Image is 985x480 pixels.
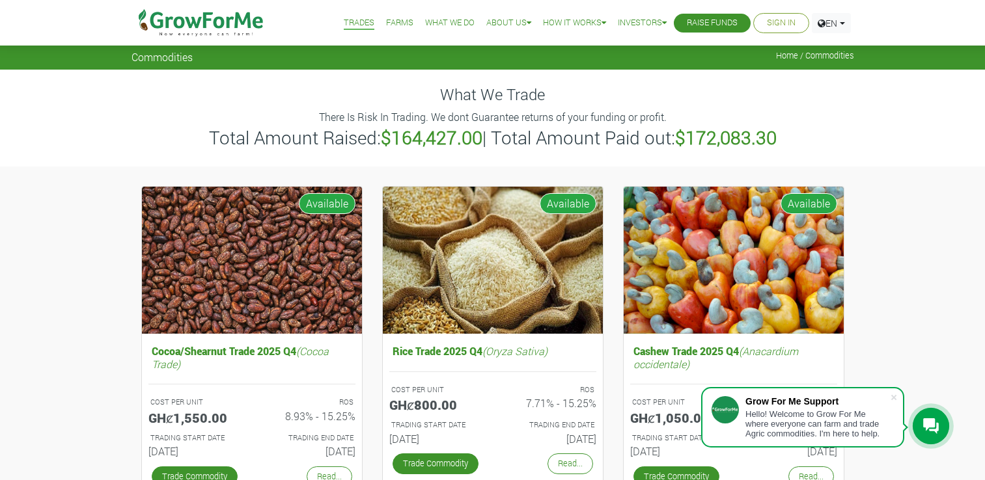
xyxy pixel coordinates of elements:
[503,397,596,409] h6: 7.71% - 15.25%
[486,16,531,30] a: About Us
[142,187,362,334] img: growforme image
[630,341,837,462] a: Cashew Trade 2025 Q4(Anacardium occidentale) COST PER UNIT GHȼ1,050.00 ROS 8.09% - 15.28% TRADING...
[262,410,355,422] h6: 8.93% - 15.25%
[505,384,594,395] p: ROS
[299,193,355,214] span: Available
[383,187,603,334] img: growforme image
[767,16,796,30] a: Sign In
[391,384,481,395] p: COST PER UNIT
[675,126,777,150] b: $172,083.30
[812,13,851,33] a: EN
[381,126,482,150] b: $164,427.00
[386,16,413,30] a: Farms
[150,433,240,444] p: Estimated Trading Start Date
[264,397,354,408] p: ROS
[389,433,483,445] h6: [DATE]
[132,51,193,63] span: Commodities
[630,445,724,457] h6: [DATE]
[133,109,852,125] p: There Is Risk In Trading. We dont Guarantee returns of your funding or profit.
[391,420,481,431] p: Estimated Trading Start Date
[745,396,890,407] div: Grow For Me Support
[687,16,738,30] a: Raise Funds
[633,344,798,370] i: (Anacardium occidentale)
[148,410,242,425] h5: GHȼ1,550.00
[389,341,596,360] h5: Rice Trade 2025 Q4
[540,193,596,214] span: Available
[776,51,854,60] span: Home / Commodities
[503,433,596,445] h6: [DATE]
[624,187,844,334] img: growforme image
[630,410,724,425] h5: GHȼ1,050.00
[133,127,852,149] h3: Total Amount Raised: | Total Amount Paid out:
[745,409,890,438] div: Hello! Welcome to Grow For Me where everyone can farm and trade Agric commodities. I'm here to help.
[389,341,596,450] a: Rice Trade 2025 Q4(Oryza Sativa) COST PER UNIT GHȼ800.00 ROS 7.71% - 15.25% TRADING START DATE [D...
[389,397,483,412] h5: GHȼ800.00
[344,16,374,30] a: Trades
[632,433,722,444] p: Estimated Trading Start Date
[262,445,355,457] h6: [DATE]
[743,445,837,457] h6: [DATE]
[632,397,722,408] p: COST PER UNIT
[781,193,837,214] span: Available
[618,16,667,30] a: Investors
[425,16,475,30] a: What We Do
[393,453,479,473] a: Trade Commodity
[482,344,548,358] i: (Oryza Sativa)
[548,453,593,473] a: Read...
[150,397,240,408] p: COST PER UNIT
[264,433,354,444] p: Estimated Trading End Date
[505,420,594,431] p: Estimated Trading End Date
[148,341,355,462] a: Cocoa/Shearnut Trade 2025 Q4(Cocoa Trade) COST PER UNIT GHȼ1,550.00 ROS 8.93% - 15.25% TRADING ST...
[132,85,854,104] h4: What We Trade
[148,445,242,457] h6: [DATE]
[543,16,606,30] a: How it Works
[152,344,329,370] i: (Cocoa Trade)
[148,341,355,373] h5: Cocoa/Shearnut Trade 2025 Q4
[630,341,837,373] h5: Cashew Trade 2025 Q4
